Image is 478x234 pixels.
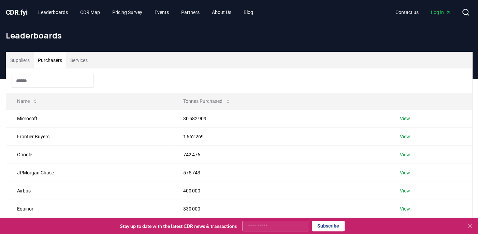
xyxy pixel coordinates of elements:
button: Purchasers [34,52,66,68]
td: Frontier Buyers [6,127,173,145]
nav: Main [33,6,259,18]
a: View [400,115,410,122]
td: 30 582 909 [172,109,389,127]
span: Log in [431,9,451,16]
a: About Us [206,6,237,18]
button: Suppliers [6,52,34,68]
td: 575 743 [172,163,389,182]
td: Airbus [6,182,173,200]
td: 400 000 [172,182,389,200]
button: Tonnes Purchased [178,94,236,108]
h1: Leaderboards [6,30,473,41]
span: CDR fyi [6,8,28,16]
a: View [400,187,410,194]
a: View [400,133,410,140]
td: 1 662 269 [172,127,389,145]
a: Blog [238,6,259,18]
td: 330 000 [172,200,389,218]
a: View [400,169,410,176]
a: CDR.fyi [6,7,28,17]
a: Contact us [390,6,424,18]
nav: Main [390,6,456,18]
a: Partners [176,6,205,18]
a: Log in [425,6,456,18]
td: 742 476 [172,145,389,163]
a: View [400,151,410,158]
a: Leaderboards [33,6,73,18]
a: CDR Map [75,6,105,18]
span: . [18,8,20,16]
td: Microsoft [6,109,173,127]
a: Events [149,6,174,18]
a: View [400,205,410,212]
button: Name [12,94,43,108]
a: Pricing Survey [107,6,148,18]
button: Services [66,52,92,68]
td: Google [6,145,173,163]
td: Equinor [6,200,173,218]
td: JPMorgan Chase [6,163,173,182]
